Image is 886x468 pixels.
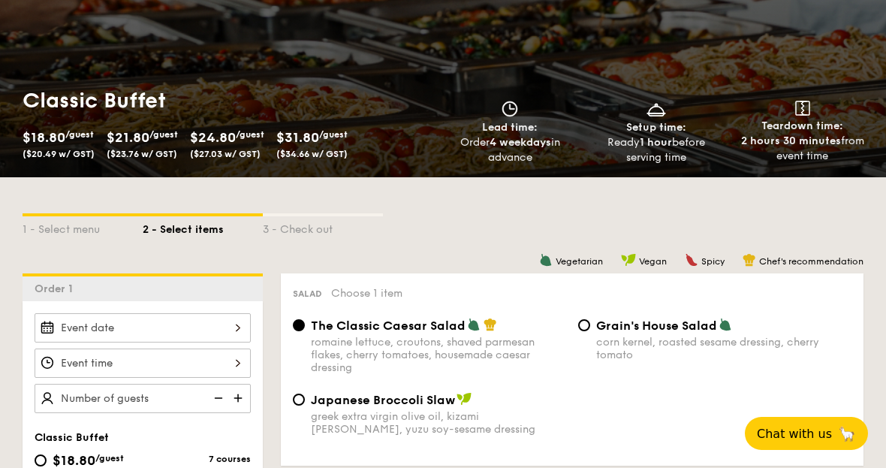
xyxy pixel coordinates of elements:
[149,129,178,140] span: /guest
[626,121,686,134] span: Setup time:
[143,216,263,237] div: 2 - Select items
[311,410,566,436] div: greek extra virgin olive oil, kizami [PERSON_NAME], yuzu soy-sesame dressing
[23,87,437,114] h1: Classic Buffet
[467,318,481,331] img: icon-vegetarian.fe4039eb.svg
[719,318,732,331] img: icon-vegetarian.fe4039eb.svg
[228,384,251,412] img: icon-add.58712e84.svg
[276,149,348,159] span: ($34.66 w/ GST)
[645,101,668,117] img: icon-dish.430c3a2e.svg
[293,394,305,406] input: Japanese Broccoli Slawgreek extra virgin olive oil, kizami [PERSON_NAME], yuzu soy-sesame dressing
[107,129,149,146] span: $21.80
[65,129,94,140] span: /guest
[621,253,636,267] img: icon-vegan.f8ff3823.svg
[482,121,538,134] span: Lead time:
[293,319,305,331] input: The Classic Caesar Saladromaine lettuce, croutons, shaved parmesan flakes, cherry tomatoes, house...
[743,253,756,267] img: icon-chef-hat.a58ddaea.svg
[443,135,577,165] div: Order in advance
[735,134,869,164] div: from event time
[23,216,143,237] div: 1 - Select menu
[589,135,724,165] div: Ready before serving time
[35,454,47,466] input: $18.80/guest($20.49 w/ GST)7 coursesMin 40 guests
[276,129,319,146] span: $31.80
[556,256,603,267] span: Vegetarian
[701,256,725,267] span: Spicy
[107,149,177,159] span: ($23.76 w/ GST)
[499,101,521,117] img: icon-clock.2db775ea.svg
[35,384,251,413] input: Number of guests
[741,134,841,147] strong: 2 hours 30 minutes
[23,149,95,159] span: ($20.49 w/ GST)
[539,253,553,267] img: icon-vegetarian.fe4039eb.svg
[578,319,590,331] input: Grain's House Saladcorn kernel, roasted sesame dressing, cherry tomato
[795,101,810,116] img: icon-teardown.65201eee.svg
[143,454,251,464] div: 7 courses
[311,393,455,407] span: Japanese Broccoli Slaw
[331,287,402,300] span: Choose 1 item
[263,216,383,237] div: 3 - Check out
[35,313,251,343] input: Event date
[745,417,868,450] button: Chat with us🦙
[490,136,551,149] strong: 4 weekdays
[761,119,843,132] span: Teardown time:
[236,129,264,140] span: /guest
[95,453,124,463] span: /guest
[685,253,698,267] img: icon-spicy.37a8142b.svg
[640,136,672,149] strong: 1 hour
[311,319,466,333] span: The Classic Caesar Salad
[639,256,667,267] span: Vegan
[23,129,65,146] span: $18.80
[35,349,251,378] input: Event time
[293,288,322,299] span: Salad
[757,427,832,441] span: Chat with us
[35,282,79,295] span: Order 1
[190,129,236,146] span: $24.80
[596,319,717,333] span: Grain's House Salad
[319,129,348,140] span: /guest
[311,336,566,374] div: romaine lettuce, croutons, shaved parmesan flakes, cherry tomatoes, housemade caesar dressing
[206,384,228,412] img: icon-reduce.1d2dbef1.svg
[596,336,851,361] div: corn kernel, roasted sesame dressing, cherry tomato
[457,392,472,406] img: icon-vegan.f8ff3823.svg
[190,149,261,159] span: ($27.03 w/ GST)
[759,256,863,267] span: Chef's recommendation
[35,431,109,444] span: Classic Buffet
[838,425,856,442] span: 🦙
[484,318,497,331] img: icon-chef-hat.a58ddaea.svg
